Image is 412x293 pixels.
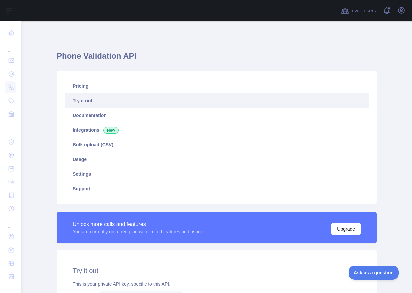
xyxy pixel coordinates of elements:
div: ... [5,40,16,53]
a: Usage [65,152,369,167]
iframe: Toggle Customer Support [349,266,399,280]
a: Bulk upload (CSV) [65,137,369,152]
button: Upgrade [331,223,361,235]
div: ... [5,121,16,135]
a: Documentation [65,108,369,123]
div: You are currently on a free plan with limited features and usage [73,228,203,235]
h1: Phone Validation API [57,51,377,67]
a: Try it out [65,93,369,108]
a: Settings [65,167,369,181]
div: Unlock more calls and features [73,220,203,228]
a: Support [65,181,369,196]
a: Integrations New [65,123,369,137]
h2: Try it out [73,266,361,275]
div: ... [5,216,16,229]
button: Invite users [340,5,377,16]
a: Pricing [65,79,369,93]
div: This is your private API key, specific to this API. [73,281,361,287]
span: New [103,127,119,134]
span: Invite users [350,7,376,15]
